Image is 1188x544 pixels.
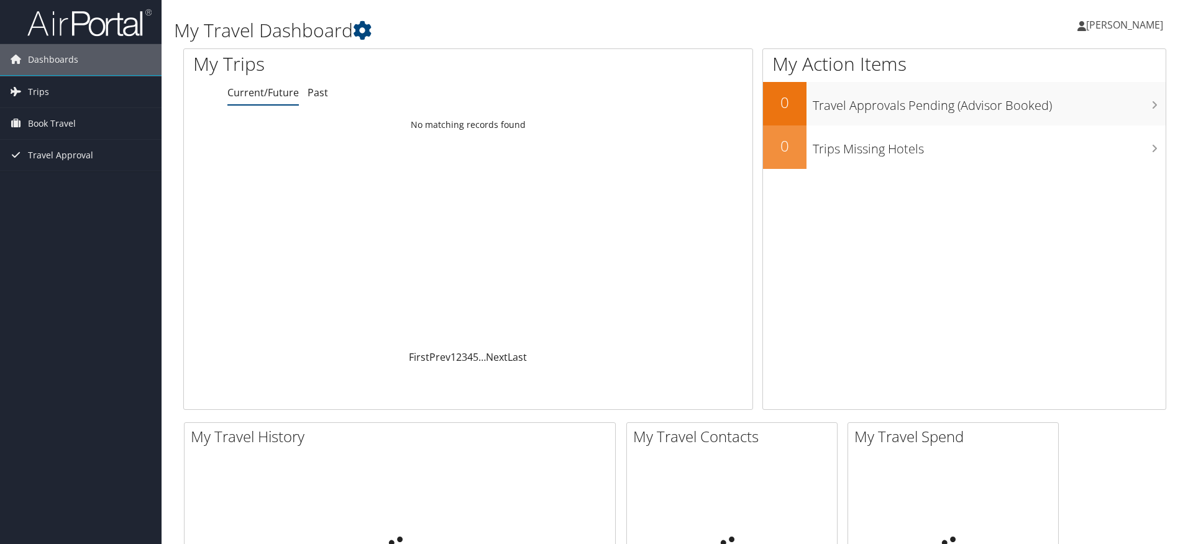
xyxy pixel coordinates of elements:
[227,86,299,99] a: Current/Future
[486,350,508,364] a: Next
[633,426,837,447] h2: My Travel Contacts
[467,350,473,364] a: 4
[308,86,328,99] a: Past
[456,350,462,364] a: 2
[1086,18,1163,32] span: [PERSON_NAME]
[193,51,506,77] h1: My Trips
[174,17,842,43] h1: My Travel Dashboard
[28,108,76,139] span: Book Travel
[27,8,152,37] img: airportal-logo.png
[763,92,806,113] h2: 0
[28,76,49,107] span: Trips
[813,134,1166,158] h3: Trips Missing Hotels
[409,350,429,364] a: First
[473,350,478,364] a: 5
[191,426,615,447] h2: My Travel History
[763,82,1166,125] a: 0Travel Approvals Pending (Advisor Booked)
[462,350,467,364] a: 3
[763,51,1166,77] h1: My Action Items
[508,350,527,364] a: Last
[854,426,1058,447] h2: My Travel Spend
[763,135,806,156] h2: 0
[813,91,1166,114] h3: Travel Approvals Pending (Advisor Booked)
[1077,6,1176,43] a: [PERSON_NAME]
[429,350,450,364] a: Prev
[28,44,78,75] span: Dashboards
[763,125,1166,169] a: 0Trips Missing Hotels
[478,350,486,364] span: …
[450,350,456,364] a: 1
[184,114,752,136] td: No matching records found
[28,140,93,171] span: Travel Approval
